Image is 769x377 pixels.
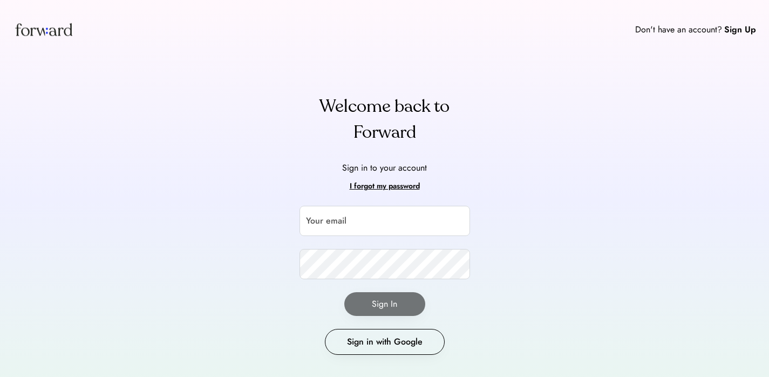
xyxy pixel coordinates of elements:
div: I forgot my password [350,180,420,193]
button: Sign in with Google [325,329,445,355]
div: Don't have an account? [635,23,722,36]
button: Sign In [344,292,425,316]
div: Welcome back to Forward [300,93,470,145]
div: Sign Up [724,23,756,36]
div: Sign in to your account [342,161,427,174]
img: Forward logo [13,13,74,46]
